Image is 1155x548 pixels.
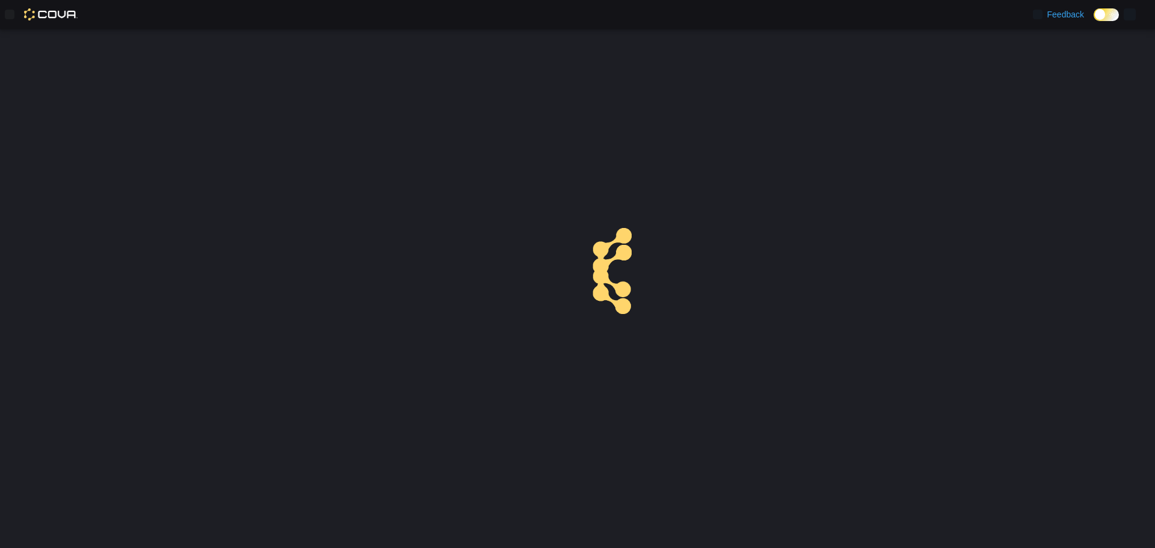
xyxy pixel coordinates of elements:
[577,219,668,309] img: cova-loader
[1094,8,1119,21] input: Dark Mode
[1028,2,1089,26] a: Feedback
[24,8,78,20] img: Cova
[1047,8,1084,20] span: Feedback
